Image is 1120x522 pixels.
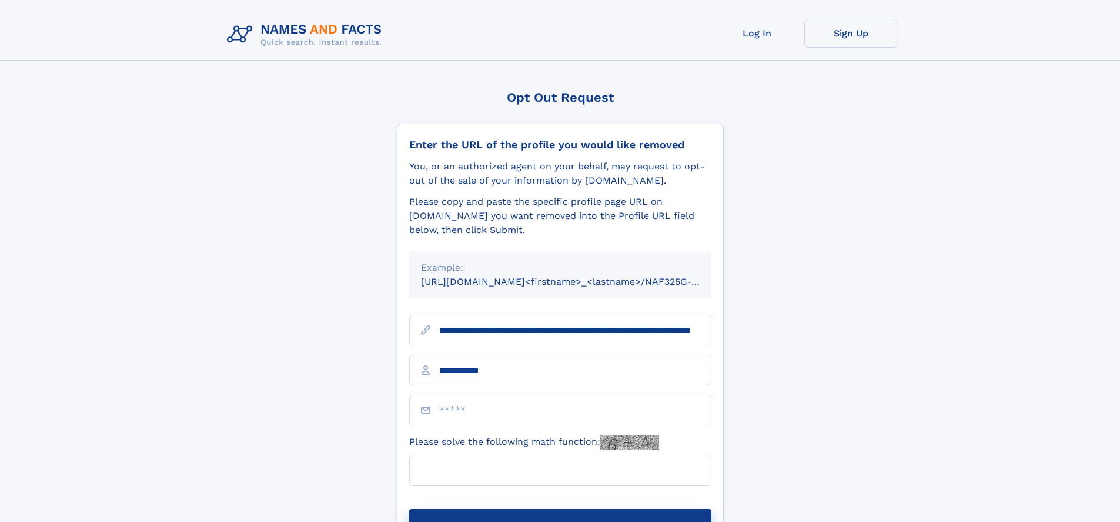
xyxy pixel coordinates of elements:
[222,19,392,51] img: Logo Names and Facts
[421,276,734,287] small: [URL][DOMAIN_NAME]<firstname>_<lastname>/NAF325G-xxxxxxxx
[409,435,659,450] label: Please solve the following math function:
[804,19,898,48] a: Sign Up
[409,138,711,151] div: Enter the URL of the profile you would like removed
[710,19,804,48] a: Log In
[397,90,724,105] div: Opt Out Request
[409,195,711,237] div: Please copy and paste the specific profile page URL on [DOMAIN_NAME] you want removed into the Pr...
[409,159,711,188] div: You, or an authorized agent on your behalf, may request to opt-out of the sale of your informatio...
[421,261,700,275] div: Example:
